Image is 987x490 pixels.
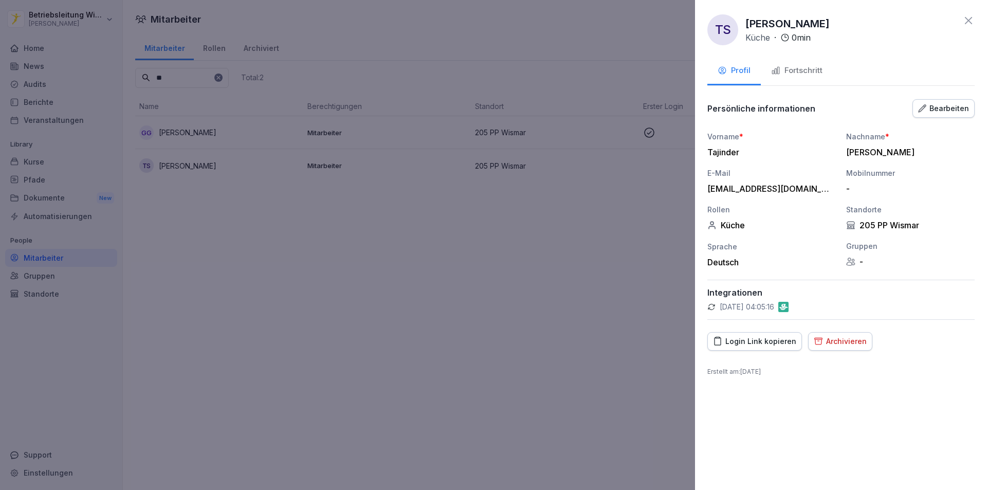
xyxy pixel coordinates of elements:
[745,31,770,44] p: Küche
[713,336,796,347] div: Login Link kopieren
[707,287,975,298] p: Integrationen
[745,31,811,44] div: ·
[707,131,836,142] div: Vorname
[707,147,831,157] div: Tajinder
[707,103,815,114] p: Persönliche informationen
[814,336,867,347] div: Archivieren
[718,65,751,77] div: Profil
[707,241,836,252] div: Sprache
[707,184,831,194] div: [EMAIL_ADDRESS][DOMAIN_NAME]
[846,241,975,251] div: Gruppen
[792,31,811,44] p: 0 min
[808,332,872,351] button: Archivieren
[846,204,975,215] div: Standorte
[745,16,830,31] p: [PERSON_NAME]
[761,58,833,85] button: Fortschritt
[846,257,975,267] div: -
[720,302,774,312] p: [DATE] 04:05:16
[846,184,970,194] div: -
[846,168,975,178] div: Mobilnummer
[918,103,969,114] div: Bearbeiten
[707,257,836,267] div: Deutsch
[846,147,970,157] div: [PERSON_NAME]
[846,220,975,230] div: 205 PP Wismar
[912,99,975,118] button: Bearbeiten
[707,220,836,230] div: Küche
[771,65,822,77] div: Fortschritt
[778,302,789,312] img: gastromatic.png
[707,332,802,351] button: Login Link kopieren
[707,367,975,376] p: Erstellt am : [DATE]
[707,168,836,178] div: E-Mail
[707,58,761,85] button: Profil
[846,131,975,142] div: Nachname
[707,204,836,215] div: Rollen
[707,14,738,45] div: TS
